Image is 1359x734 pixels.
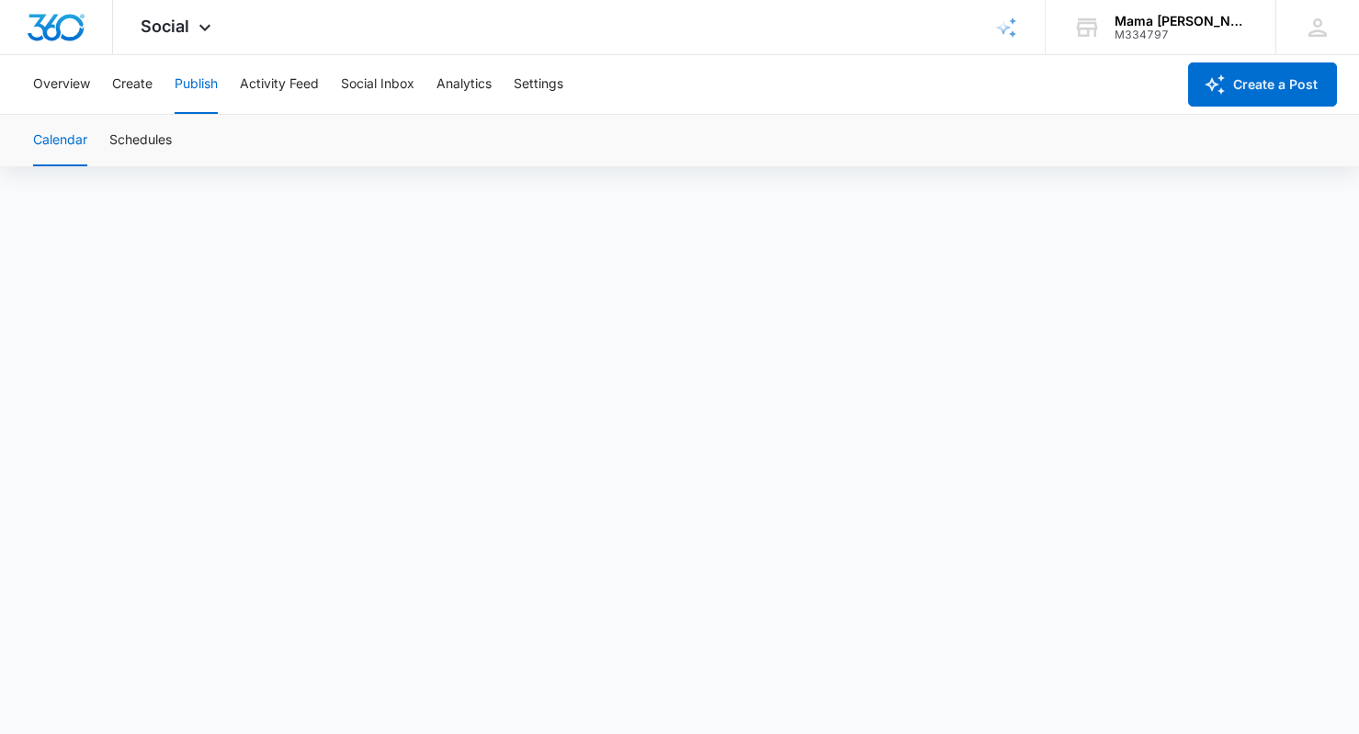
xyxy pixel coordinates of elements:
button: Create [112,55,153,114]
button: Overview [33,55,90,114]
button: Activity Feed [240,55,319,114]
span: Social [141,17,189,36]
div: account id [1115,28,1249,41]
div: account name [1115,14,1249,28]
button: Create a Post [1188,62,1337,107]
button: Analytics [436,55,492,114]
button: Schedules [109,115,172,166]
button: Social Inbox [341,55,414,114]
button: Calendar [33,115,87,166]
button: Publish [175,55,218,114]
button: Settings [514,55,563,114]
